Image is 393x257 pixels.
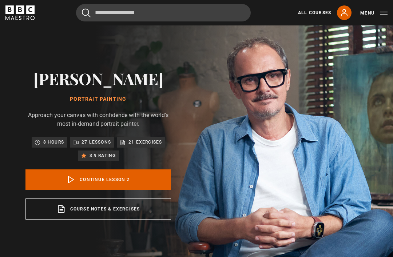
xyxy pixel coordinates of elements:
a: Continue lesson 2 [25,169,171,190]
a: All Courses [298,9,331,16]
p: 21 exercises [128,138,162,146]
p: Approach your canvas with confidence with the world's most in-demand portrait painter. [25,111,171,128]
button: Toggle navigation [360,9,388,17]
h1: Portrait Painting [25,96,171,102]
a: Course notes & exercises [25,198,171,220]
button: Submit the search query [82,8,91,17]
p: 8 hours [43,138,64,146]
p: 3.9 rating [90,152,116,159]
h2: [PERSON_NAME] [25,69,171,88]
svg: BBC Maestro [5,5,35,20]
p: 27 lessons [82,138,111,146]
input: Search [76,4,251,21]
